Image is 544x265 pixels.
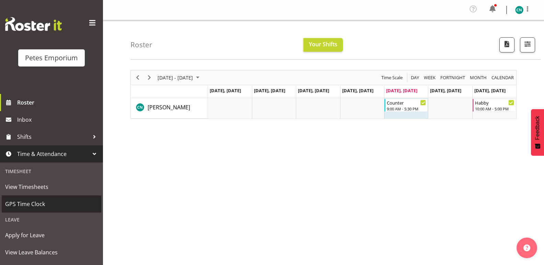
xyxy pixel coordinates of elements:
[208,98,516,119] table: Timeline Week of September 5, 2025
[5,199,98,209] span: GPS Time Clock
[17,97,100,108] span: Roster
[133,73,142,82] button: Previous
[410,73,420,82] button: Timeline Day
[410,73,420,82] span: Day
[520,37,535,52] button: Filter Shifts
[475,106,514,111] div: 10:00 AM - 5:00 PM
[423,73,437,82] button: Timeline Week
[148,104,190,111] span: [PERSON_NAME]
[145,73,154,82] button: Next
[25,53,78,63] div: Petes Emporium
[5,17,62,31] img: Rosterit website logo
[5,182,98,192] span: View Timesheets
[474,87,506,94] span: [DATE], [DATE]
[386,87,417,94] span: [DATE], [DATE]
[430,87,461,94] span: [DATE], [DATE]
[2,195,101,213] a: GPS Time Clock
[5,247,98,257] span: View Leave Balances
[132,70,143,85] div: Previous
[380,73,404,82] button: Time Scale
[342,87,373,94] span: [DATE], [DATE]
[309,40,337,48] span: Your Shifts
[2,164,101,178] div: Timesheet
[303,38,343,52] button: Your Shifts
[157,73,194,82] span: [DATE] - [DATE]
[17,149,89,159] span: Time & Attendance
[5,230,98,240] span: Apply for Leave
[2,244,101,261] a: View Leave Balances
[475,99,514,106] div: Habby
[523,244,530,251] img: help-xxl-2.png
[534,116,541,140] span: Feedback
[384,99,428,112] div: Christine Neville"s event - Counter Begin From Friday, September 5, 2025 at 9:00:00 AM GMT+12:00 ...
[490,73,515,82] button: Month
[469,73,488,82] button: Timeline Month
[130,70,517,119] div: Timeline Week of September 5, 2025
[130,41,152,49] h4: Roster
[2,227,101,244] a: Apply for Leave
[499,37,514,52] button: Download a PDF of the roster according to the set date range.
[531,109,544,156] button: Feedback - Show survey
[491,73,514,82] span: calendar
[17,132,89,142] span: Shifts
[157,73,202,82] button: September 01 - 07, 2025
[17,115,100,125] span: Inbox
[2,178,101,195] a: View Timesheets
[515,6,523,14] img: christine-neville11214.jpg
[469,73,487,82] span: Month
[473,99,516,112] div: Christine Neville"s event - Habby Begin From Sunday, September 7, 2025 at 10:00:00 AM GMT+12:00 E...
[298,87,329,94] span: [DATE], [DATE]
[387,99,426,106] div: Counter
[254,87,285,94] span: [DATE], [DATE]
[148,103,190,111] a: [PERSON_NAME]
[2,213,101,227] div: Leave
[387,106,426,111] div: 9:00 AM - 5:30 PM
[210,87,241,94] span: [DATE], [DATE]
[381,73,403,82] span: Time Scale
[143,70,155,85] div: Next
[131,98,208,119] td: Christine Neville resource
[439,73,466,82] button: Fortnight
[423,73,436,82] span: Week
